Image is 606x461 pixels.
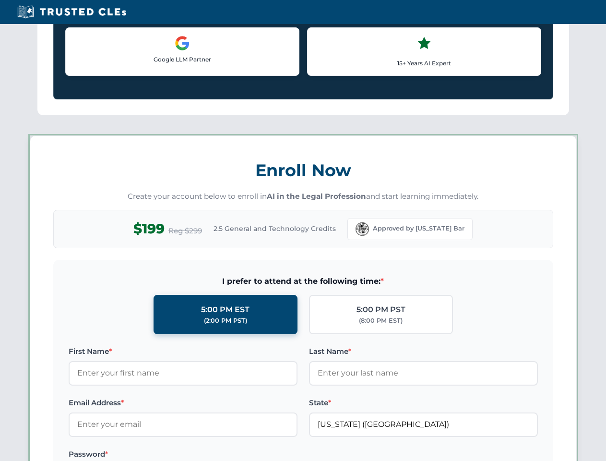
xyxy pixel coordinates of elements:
strong: AI in the Legal Profession [267,192,366,201]
label: Email Address [69,397,297,409]
span: Reg $299 [168,225,202,237]
label: First Name [69,346,297,357]
img: Google [175,36,190,51]
input: Enter your email [69,412,297,437]
div: (8:00 PM EST) [359,316,403,326]
div: (2:00 PM PST) [204,316,247,326]
img: Florida Bar [356,222,369,236]
div: 5:00 PM PST [356,303,405,316]
p: 15+ Years AI Expert [315,59,533,68]
input: Enter your last name [309,361,538,385]
span: I prefer to attend at the following time: [69,275,538,288]
p: Create your account below to enroll in and start learning immediately. [53,191,553,202]
input: Florida (FL) [309,412,538,437]
label: State [309,397,538,409]
label: Last Name [309,346,538,357]
span: $199 [133,218,165,240]
p: Google LLM Partner [73,55,291,64]
span: Approved by [US_STATE] Bar [373,224,464,233]
div: 5:00 PM EST [201,303,250,316]
span: 2.5 General and Technology Credits [214,223,336,234]
input: Enter your first name [69,361,297,385]
h3: Enroll Now [53,155,553,185]
label: Password [69,449,297,460]
img: Trusted CLEs [14,5,129,19]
